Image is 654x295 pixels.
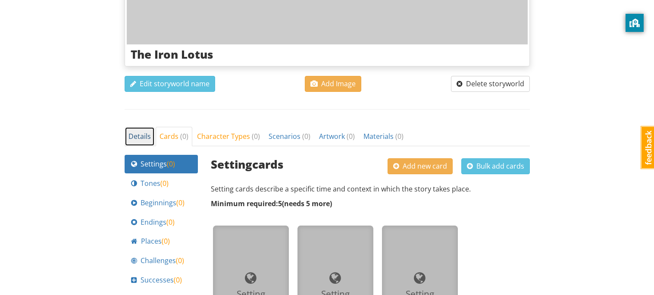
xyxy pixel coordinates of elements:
[211,184,530,194] p: Setting cards describe a specific time and context in which the story takes place.
[302,132,310,141] span: ( 0 )
[347,132,355,141] span: ( 0 )
[174,275,182,285] span: ( 0 )
[160,179,169,188] span: ( 0 )
[141,159,175,169] span: Settings
[395,132,404,141] span: ( 0 )
[451,76,530,92] button: Delete storyworld
[269,132,310,141] span: Scenarios
[160,132,188,141] span: Cards
[141,236,170,246] span: Places
[363,132,404,141] span: Materials
[128,132,151,141] span: Details
[130,79,210,88] span: Edit storyworld name
[211,158,388,171] h3: Setting cards
[167,159,175,169] span: ( 0 )
[388,158,453,174] button: Add new card
[180,132,188,141] span: ( 0 )
[319,132,355,141] span: Artwork
[141,179,169,188] span: Tones
[461,158,530,174] button: Bulk add cards
[626,14,644,32] button: privacy banner
[131,48,524,61] h3: The Iron Lotus
[457,79,524,88] span: Delete storyworld
[166,217,175,227] span: ( 0 )
[141,275,182,285] span: Successes
[393,161,447,171] span: Add new card
[141,217,175,227] span: Endings
[310,79,356,88] span: Add Image
[305,76,361,92] button: Add Image
[141,198,185,208] span: Beginnings
[141,256,184,266] span: Challenges
[197,132,260,141] span: Character Types
[467,161,524,171] span: Bulk add cards
[252,132,260,141] span: ( 0 )
[176,256,184,265] span: ( 0 )
[162,236,170,246] span: ( 0 )
[176,198,185,207] span: ( 0 )
[211,199,332,208] strong: Minimum required: 5 ( needs 5 more )
[125,76,215,92] button: Edit storyworld name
